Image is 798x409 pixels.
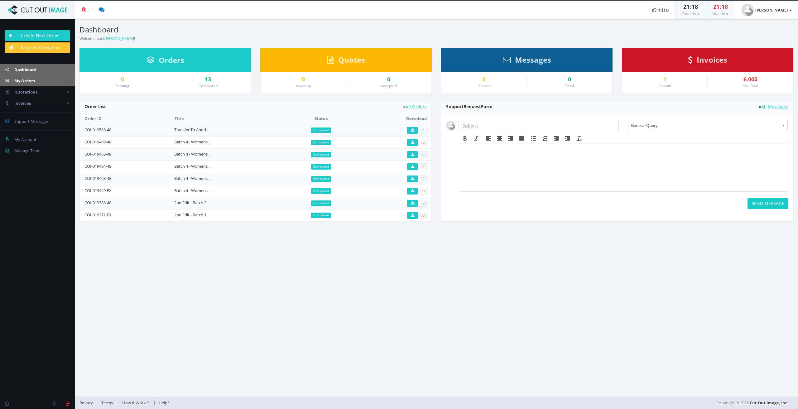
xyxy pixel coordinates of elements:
[505,134,516,142] div: Align right
[516,134,527,142] div: Justify
[690,3,692,10] span: :
[14,118,49,124] span: Support Messages
[403,104,427,109] a: All Orders
[311,176,331,182] span: Completed
[464,103,481,109] span: Request
[759,104,788,109] a: All Messages
[84,151,111,157] a: COI-019468-48
[14,100,31,106] span: Invoices
[471,134,482,142] div: Italic
[84,76,160,83] a: 0
[483,134,494,142] div: Align left
[683,3,690,10] span: 21
[631,121,779,129] span: General Query
[296,83,311,89] small: Awaiting
[174,151,259,157] a: Batch 4 - Womens and Girls - Spec 5 - Ghosted
[565,83,574,89] small: Total
[79,26,432,34] h3: Dashboard
[174,200,206,205] a: 2nd Edit - Batch 2
[80,113,170,124] th: Order ID
[79,36,135,41] small: Welcome back !
[494,134,505,142] div: Align center
[688,58,727,64] a: Invoices
[84,176,111,181] a: COI-019463-48
[84,200,111,205] a: COI-019388-48
[5,5,70,15] img: Cut Out Image
[722,3,728,10] span: 18
[539,134,550,142] div: Numbered list
[692,3,698,10] span: 18
[459,143,788,191] iframe: Rich Text Area. Press ALT-F9 for menu. Press ALT-F10 for toolbar. Press ALT-0 for help
[682,11,699,16] small: Your Time
[750,400,789,406] a: Cut Out Image, Inc.
[84,139,111,145] a: COI-019469-48
[531,76,608,83] div: 0
[446,121,455,130] img: user_default.jpg
[459,121,619,130] input: Subject
[14,67,36,72] span: Dashboard
[84,103,106,109] span: Order List
[174,176,272,181] a: Batch 4 - Womens and Girls - Spec 4 - Cropped Details
[311,188,331,194] span: Completed
[5,42,70,53] a: Request Quotation
[459,134,471,142] div: Bold
[311,213,331,218] span: Completed
[311,128,331,133] span: Completed
[627,76,703,83] a: 1
[712,11,728,16] small: Our Time
[84,212,112,218] a: COI-019371-FX
[79,397,555,409] div: | | |
[147,59,184,64] a: Orders
[199,83,218,89] small: Completed
[755,7,788,13] strong: [PERSON_NAME]
[743,83,758,89] small: You Owe
[446,76,522,83] a: 0
[748,198,788,209] button: SEND MESSAGE
[735,1,798,19] a: [PERSON_NAME]
[174,163,280,169] a: Batch 4 - Womens and Girls - Spec 3 - Crop Below Product
[311,140,331,145] span: Completed
[446,103,493,109] span: Support Form
[285,113,357,124] th: Status
[14,89,37,95] span: Quotations
[265,76,341,83] a: 0
[338,55,365,65] span: Quotes
[311,164,331,170] span: Completed
[115,83,129,89] small: Pending
[741,4,754,16] img: user_default.jpg
[170,113,285,124] th: Title
[170,76,246,83] a: 13
[713,3,719,10] span: 21
[5,30,70,41] a: Create New Order
[174,127,222,132] a: Transfer To Anothr Model
[84,127,111,132] a: COI-019588-48
[14,137,36,142] span: My Account
[719,3,722,10] span: :
[562,134,573,142] div: Increase indent
[528,134,539,142] div: Bullet list
[174,212,206,218] a: 2nd Edit - Batch 1
[659,83,671,89] small: Unpaid
[174,139,261,145] a: Batch 4 - Womens and Girls - Spec 2/9/10/11/12
[174,188,260,193] a: Batch 4 - Womens and Girls - Spec 1 - Full Body
[156,400,172,406] a: Help?
[14,78,35,84] span: My Orders
[478,83,491,89] small: Unread
[311,200,331,206] span: Completed
[159,55,184,65] span: Orders
[351,76,427,83] a: 0
[712,76,788,83] div: 6.00$
[574,134,585,142] div: Clear formatting
[646,1,675,19] a: Intro
[98,400,116,406] a: Terms
[515,55,551,65] span: Messages
[122,400,149,406] span: How It Works?
[79,400,96,406] a: Privacy
[327,58,365,64] a: Quotes
[118,400,153,406] a: How It Works?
